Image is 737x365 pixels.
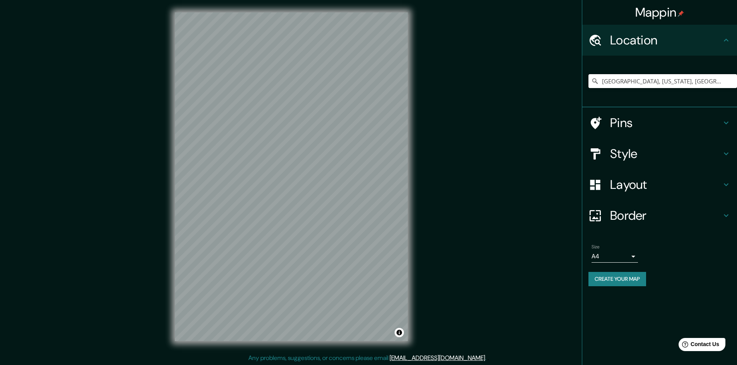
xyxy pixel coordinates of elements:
div: . [486,353,487,363]
h4: Layout [610,177,722,192]
div: Style [582,138,737,169]
h4: Mappin [635,5,684,20]
div: Border [582,200,737,231]
div: Layout [582,169,737,200]
h4: Pins [610,115,722,131]
a: [EMAIL_ADDRESS][DOMAIN_NAME] [390,354,485,362]
h4: Style [610,146,722,161]
button: Toggle attribution [395,328,404,337]
canvas: Map [175,12,408,341]
div: A4 [592,250,638,263]
div: Pins [582,107,737,138]
img: pin-icon.png [678,10,684,17]
button: Create your map [588,272,646,286]
iframe: Help widget launcher [668,335,728,357]
h4: Border [610,208,722,223]
div: . [487,353,489,363]
input: Pick your city or area [588,74,737,88]
h4: Location [610,32,722,48]
label: Size [592,244,600,250]
p: Any problems, suggestions, or concerns please email . [248,353,486,363]
div: Location [582,25,737,56]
